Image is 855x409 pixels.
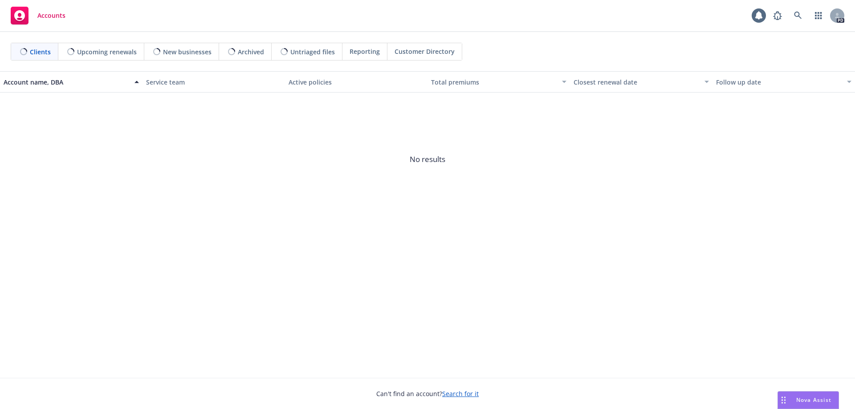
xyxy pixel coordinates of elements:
span: Archived [238,47,264,57]
div: Account name, DBA [4,77,129,87]
a: Search [789,7,807,24]
button: Closest renewal date [570,71,712,93]
span: Accounts [37,12,65,19]
div: Total premiums [431,77,557,87]
button: Nova Assist [778,391,839,409]
a: Switch app [810,7,827,24]
button: Follow up date [712,71,855,93]
div: Drag to move [778,392,789,409]
span: Reporting [350,47,380,56]
span: Clients [30,47,51,57]
div: Follow up date [716,77,842,87]
button: Active policies [285,71,427,93]
a: Report a Bug [769,7,786,24]
div: Closest renewal date [574,77,699,87]
button: Service team [142,71,285,93]
span: Nova Assist [796,396,831,404]
span: New businesses [163,47,212,57]
a: Accounts [7,3,69,28]
span: Upcoming renewals [77,47,137,57]
span: Untriaged files [290,47,335,57]
div: Service team [146,77,281,87]
a: Search for it [442,389,479,398]
span: Customer Directory [395,47,455,56]
div: Active policies [289,77,424,87]
span: Can't find an account? [376,389,479,398]
button: Total premiums [427,71,570,93]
